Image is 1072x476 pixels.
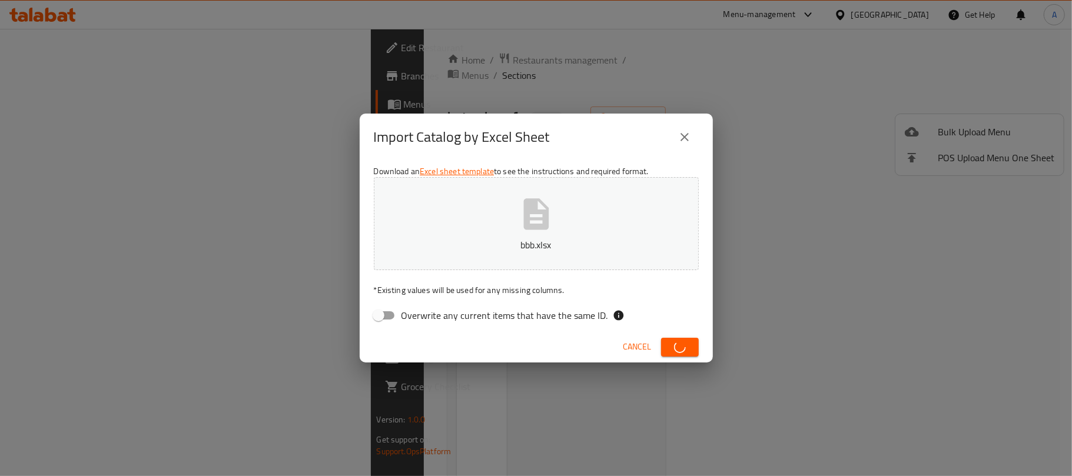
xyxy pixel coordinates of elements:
[613,309,625,321] svg: If the overwrite option isn't selected, then the items that match an existing ID will be ignored ...
[374,284,699,296] p: Existing values will be used for any missing columns.
[374,128,550,147] h2: Import Catalog by Excel Sheet
[671,123,699,151] button: close
[392,238,681,252] p: bbb.xlsx
[619,336,656,358] button: Cancel
[420,164,494,179] a: Excel sheet template
[401,308,608,322] span: Overwrite any current items that have the same ID.
[374,177,699,270] button: bbb.xlsx
[360,161,713,331] div: Download an to see the instructions and required format.
[623,339,652,354] span: Cancel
